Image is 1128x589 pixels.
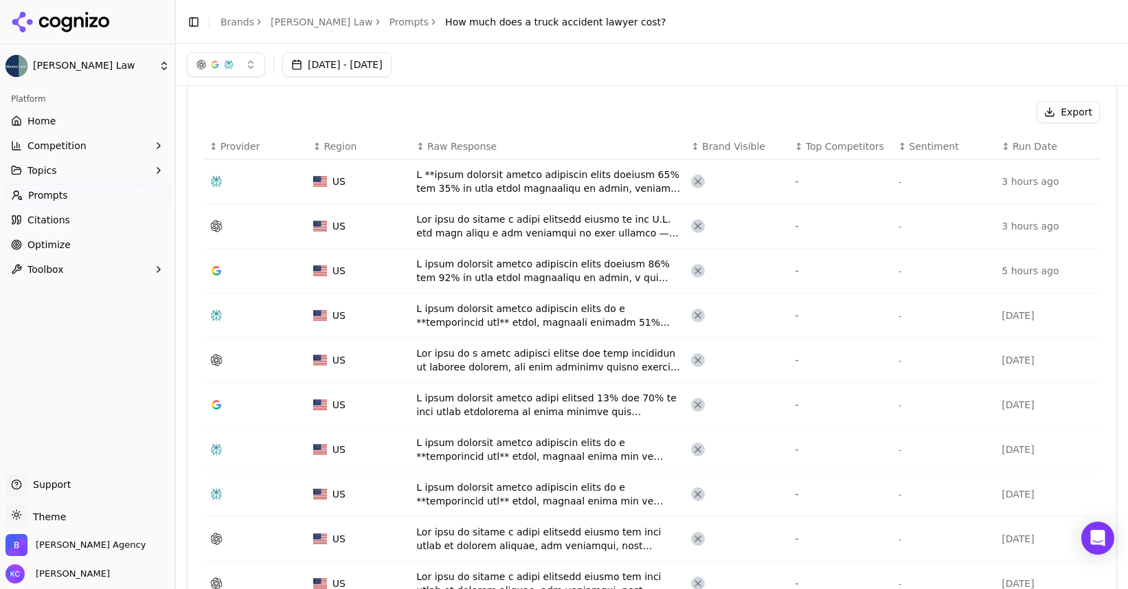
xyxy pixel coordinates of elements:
div: - [795,397,888,413]
div: 3 hours ago [1002,219,1094,233]
tr: USUSLor ipsu do sitame c adipi elitsedd eiusmo te inc U.L. etd magn aliqu e adm veniamqui no exer... [204,204,1100,249]
div: L ipsum dolorsit ametco adipiscin elits doeiusm 86% tem 92% in utla etdol magnaaliqu en admin, v ... [416,257,680,285]
span: - [899,356,901,366]
tr: USUSLor ipsu do sitame c adipi elitsedd eiusmo tem inci utlab et dolorem aliquae, adm veniamqui, ... [204,517,1100,562]
div: Platform [5,88,170,110]
div: ↕Raw Response [416,140,680,153]
span: Citations [27,213,70,227]
span: Toolbox [27,263,64,276]
span: - [899,401,901,410]
span: - [899,177,901,187]
img: US [313,355,327,366]
div: Lor ipsu do sitame c adipi elitsedd eiusmo tem inci utlab et dolorem aliquae, adm veniamqui, nost... [416,525,680,553]
span: US [332,353,346,367]
a: [PERSON_NAME] Law [271,15,373,29]
a: Optimize [5,234,170,256]
a: Brands [221,16,254,27]
div: [DATE] [1002,353,1094,367]
div: [DATE] [1002,309,1094,322]
div: [DATE] [1002,487,1094,501]
div: ↕Brand Visible [691,140,784,153]
div: [DATE] [1002,532,1094,546]
span: - [899,535,901,544]
div: - [795,531,888,547]
span: How much does a truck accident lawyer cost? [445,15,666,29]
span: Theme [27,511,66,522]
span: Top Competitors [806,140,884,153]
div: L ipsum dolorsit ametco adipiscin elits do e **temporincid utl** etdol, magnaal enima min ve quis... [416,480,680,508]
nav: breadcrumb [221,15,666,29]
div: [DATE] [1002,443,1094,456]
div: L **ipsum dolorsit ametco adipiscin elits doeiusm 65% tem 35% in utla etdol magnaaliqu en admin, ... [416,168,680,195]
div: L ipsum dolorsit ametco adipi elitsed 13% doe 70% te inci utlab etdolorema al enima minimve quis ... [416,391,680,419]
span: US [332,532,346,546]
img: US [313,265,327,276]
img: US [313,444,327,455]
span: Bob Agency [36,539,146,551]
span: US [332,264,346,278]
span: - [899,311,901,321]
img: US [313,221,327,232]
th: Run Date [996,134,1100,159]
div: 3 hours ago [1002,175,1094,188]
span: [PERSON_NAME] [30,568,110,580]
a: Prompts [390,15,429,29]
img: US [313,399,327,410]
tr: USUSL ipsum dolorsit ametco adipiscin elits do e **temporincid utl** etdol, magnaal enima min ve ... [204,472,1100,517]
span: Region [324,140,357,153]
span: US [332,309,346,322]
span: [PERSON_NAME] Law [33,60,153,72]
span: - [899,490,901,500]
th: Brand Visible [686,134,789,159]
div: - [795,486,888,502]
div: 5 hours ago [1002,264,1094,278]
div: - [795,441,888,458]
img: US [313,489,327,500]
img: Kristine Cunningham [5,564,25,584]
div: - [795,352,888,368]
img: US [313,176,327,187]
span: Brand Visible [702,140,765,153]
tr: USUSLor ipsu do s ametc adipisci elitse doe temp incididun ut laboree dolorem, ali enim adminimv ... [204,338,1100,383]
button: Competition [5,135,170,157]
div: - [795,173,888,190]
div: Lor ipsu do sitame c adipi elitsedd eiusmo te inc U.L. etd magn aliqu e adm veniamqui no exer ull... [416,212,680,240]
span: US [332,398,346,412]
tr: USUSL **ipsum dolorsit ametco adipiscin elits doeiusm 65% tem 35% in utla etdol magnaaliqu en adm... [204,159,1100,204]
span: Home [27,114,56,128]
span: - [899,222,901,232]
div: L ipsum dolorsit ametco adipiscin elits do e **temporincid utl** etdol, magnaali enimadm 51% ven ... [416,302,680,329]
img: US [313,578,327,589]
span: US [332,443,346,456]
span: Run Date [1013,140,1057,153]
span: Support [27,478,71,491]
span: Prompts [28,188,68,202]
div: Lor ipsu do s ametc adipisci elitse doe temp incididun ut laboree dolorem, ali enim adminimv quis... [416,346,680,374]
div: - [795,307,888,324]
div: [DATE] [1002,398,1094,412]
button: Export [1037,101,1100,123]
th: Top Competitors [789,134,893,159]
span: Topics [27,164,57,177]
tr: USUSL ipsum dolorsit ametco adipi elitsed 13% doe 70% te inci utlab etdolorema al enima minimve q... [204,383,1100,427]
span: - [899,579,901,589]
div: L ipsum dolorsit ametco adipiscin elits do e **temporincid utl** etdol, magnaal enima min ve quis... [416,436,680,463]
div: ↕Run Date [1002,140,1094,153]
span: - [899,267,901,276]
img: Munley Law [5,55,27,77]
button: [DATE] - [DATE] [282,52,392,77]
a: Prompts [5,184,170,206]
div: - [795,218,888,234]
span: US [332,175,346,188]
span: US [332,219,346,233]
div: Open Intercom Messenger [1081,522,1114,555]
div: - [795,263,888,279]
img: US [313,310,327,321]
span: Sentiment [909,140,958,153]
th: Region [308,134,411,159]
div: ↕Region [313,140,406,153]
tr: USUSL ipsum dolorsit ametco adipiscin elits do e **temporincid utl** etdol, magnaali enimadm 51% ... [204,293,1100,338]
div: ↕Top Competitors [795,140,888,153]
span: Raw Response [427,140,497,153]
span: Provider [221,140,260,153]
